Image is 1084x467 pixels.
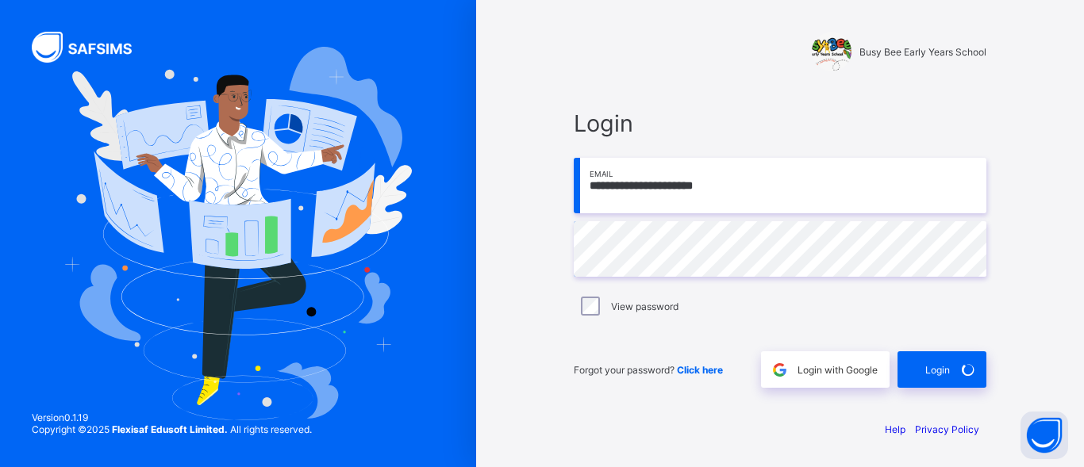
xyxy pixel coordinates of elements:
[915,423,979,435] a: Privacy Policy
[677,364,723,376] a: Click here
[32,423,312,435] span: Copyright © 2025 All rights reserved.
[112,423,228,435] strong: Flexisaf Edusoft Limited.
[859,46,986,58] span: Busy Bee Early Years School
[925,364,950,376] span: Login
[32,411,312,423] span: Version 0.1.19
[32,32,151,63] img: SAFSIMS Logo
[574,364,723,376] span: Forgot your password?
[885,423,905,435] a: Help
[1021,411,1068,459] button: Open asap
[611,300,678,312] label: View password
[574,109,986,137] span: Login
[771,361,789,379] img: google.396cfc9801f0270233282035f929180a.svg
[64,47,412,420] img: Hero Image
[798,364,878,376] span: Login with Google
